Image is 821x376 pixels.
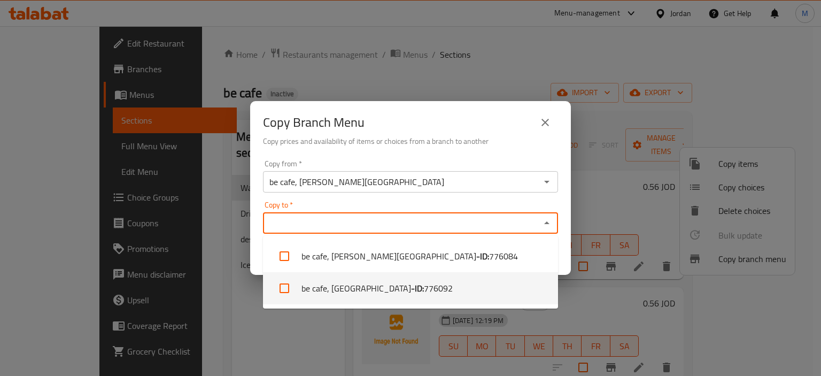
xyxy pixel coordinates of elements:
[476,250,489,263] b: - ID:
[539,216,554,231] button: Close
[263,135,558,147] h6: Copy prices and availability of items or choices from a branch to another
[411,282,424,295] b: - ID:
[263,240,558,272] li: be cafe, [PERSON_NAME][GEOGRAPHIC_DATA]
[263,272,558,304] li: be cafe, [GEOGRAPHIC_DATA]
[539,174,554,189] button: Open
[424,282,453,295] span: 776092
[263,114,365,131] h2: Copy Branch Menu
[489,250,518,263] span: 776084
[532,110,558,135] button: close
